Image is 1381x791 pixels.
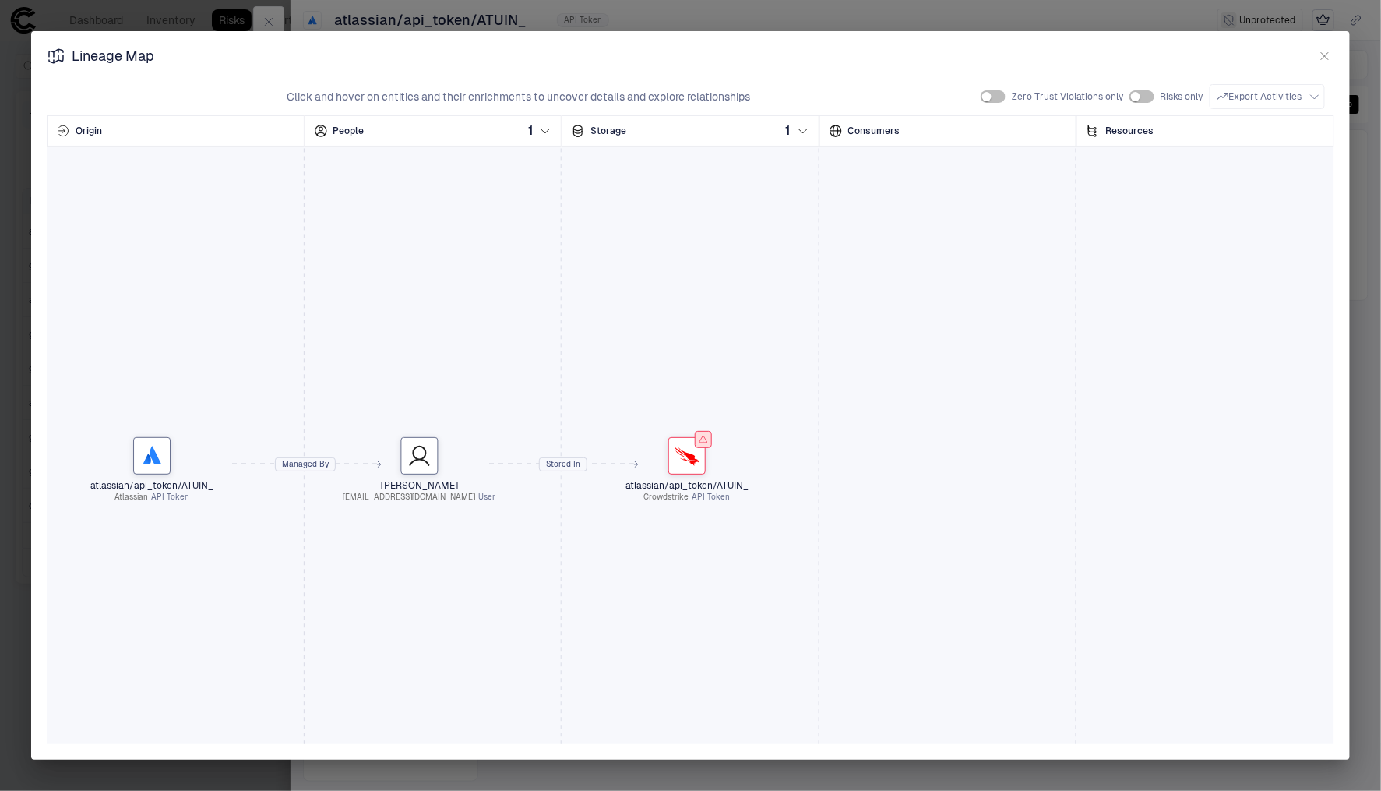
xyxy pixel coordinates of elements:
[333,125,365,137] span: People
[76,125,102,137] span: Origin
[692,492,730,503] span: API Token
[1012,90,1123,103] span: Zero Trust Violations only
[1105,125,1154,137] span: Resources
[562,115,819,147] div: The storage location where the identity is stored
[786,123,791,139] span: 1
[47,115,305,147] div: The source where the identity was created
[287,90,750,104] span: Click and hover on entities and their enrichments to uncover details and explore relationships
[1161,90,1203,103] span: Risks only
[305,115,562,147] div: The users and service accounts managing the identity
[1076,115,1334,147] div: The resources accessed or granted by the identity
[151,492,189,503] span: API Token
[528,123,533,139] span: 1
[276,453,335,476] div: Managed By
[316,479,523,492] span: [PERSON_NAME]
[479,492,496,503] span: User
[48,479,255,492] span: atlassian/api_token/ATUIN_
[819,115,1077,147] div: The consumers using the identity
[848,125,900,137] span: Consumers
[590,125,626,137] span: Storage
[643,492,689,503] span: Crowdstrike
[343,492,476,503] span: [EMAIL_ADDRESS][DOMAIN_NAME]
[583,479,791,492] span: atlassian/api_token/ATUIN_
[540,453,587,476] div: Stored In
[1210,84,1325,109] button: Export Activities
[114,492,148,503] span: Atlassian
[72,47,154,65] span: Lineage Map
